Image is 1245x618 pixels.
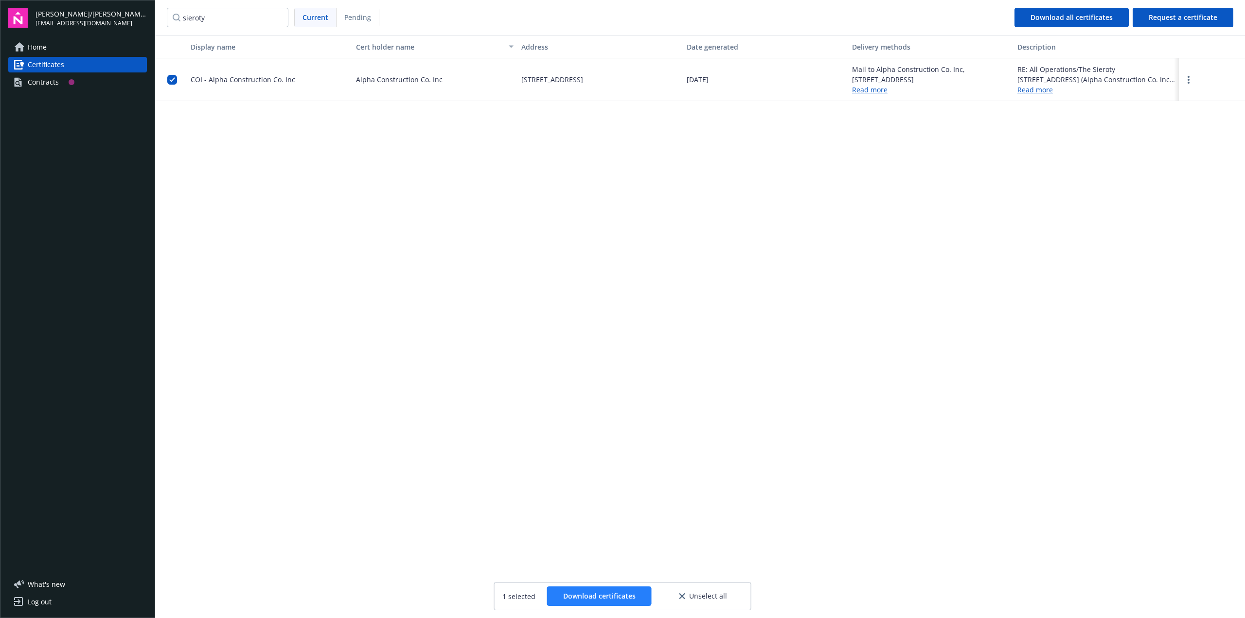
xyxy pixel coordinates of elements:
[663,586,743,606] button: Unselect all
[1017,85,1175,95] a: Read more
[356,42,503,52] div: Cert holder name
[687,74,709,85] span: [DATE]
[8,39,147,55] a: Home
[521,74,583,85] span: [STREET_ADDRESS]
[36,19,147,28] span: [EMAIL_ADDRESS][DOMAIN_NAME]
[8,74,147,90] a: Contracts
[28,39,47,55] span: Home
[167,8,288,27] input: Filter certificates...
[563,591,636,600] span: Download certificates
[8,8,28,28] img: navigator-logo.svg
[547,586,652,606] button: Download certificates
[28,57,64,72] span: Certificates
[852,64,1010,85] div: Mail to Alpha Construction Co. Inc, [STREET_ADDRESS]
[1017,64,1175,85] div: RE: All Operations/The Sieroty [STREET_ADDRESS] (Alpha Construction Co. Inc.) and (PHK HoJo, L.P....
[687,42,844,52] div: Date generated
[28,579,65,589] span: What ' s new
[36,9,147,19] span: [PERSON_NAME]/[PERSON_NAME] Construction, Inc.
[8,579,81,589] button: What's new
[502,591,535,601] span: 1 selected
[689,593,727,600] span: Unselect all
[1017,42,1175,52] div: Description
[1014,35,1179,58] button: Description
[852,42,1010,52] div: Delivery methods
[352,35,517,58] button: Cert holder name
[344,12,371,22] span: Pending
[28,594,52,610] div: Log out
[1014,8,1129,27] button: Download all certificates
[191,42,348,52] div: Display name
[1183,74,1194,86] a: more
[517,35,683,58] button: Address
[167,75,177,85] input: Toggle Row Selected
[8,57,147,72] a: Certificates
[191,75,295,84] span: COI - Alpha Construction Co. Inc
[1149,13,1217,22] span: Request a certificate
[187,35,352,58] button: Display name
[852,85,888,94] a: Read more
[683,35,848,58] button: Date generated
[1133,8,1233,27] button: Request a certificate
[337,8,379,27] span: Pending
[521,42,679,52] div: Address
[1031,13,1113,22] span: Download all certificates
[28,74,59,90] div: Contracts
[36,8,147,28] button: [PERSON_NAME]/[PERSON_NAME] Construction, Inc.[EMAIL_ADDRESS][DOMAIN_NAME]
[356,74,443,85] span: Alpha Construction Co. Inc
[848,35,1014,58] button: Delivery methods
[302,12,328,22] span: Current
